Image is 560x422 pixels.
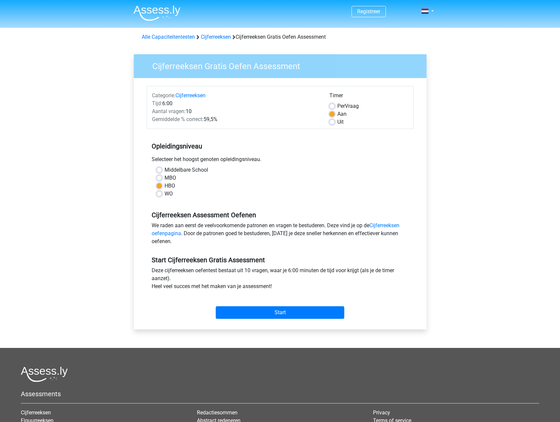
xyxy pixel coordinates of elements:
span: Categorie: [152,92,175,99]
span: Tijd: [152,100,162,106]
a: Cijferreeksen [201,34,231,40]
a: Cijferreeksen [21,409,51,416]
a: Registreer [357,8,380,15]
h3: Cijferreeksen Gratis Oefen Assessment [144,59,422,71]
div: Deze cijferreeksen oefentest bestaat uit 10 vragen, waar je 6:00 minuten de tijd voor krijgt (als... [147,267,414,293]
h5: Opleidingsniveau [152,140,409,153]
h5: Start Cijferreeksen Gratis Assessment [152,256,409,264]
h5: Cijferreeksen Assessment Oefenen [152,211,409,219]
div: 10 [147,107,324,115]
div: 59,5% [147,115,324,123]
input: Start [216,306,344,319]
a: Redactiesommen [197,409,238,416]
div: Selecteer het hoogst genoten opleidingsniveau. [147,155,414,166]
label: HBO [165,182,175,190]
a: Cijferreeksen [175,92,205,99]
label: MBO [165,174,176,182]
h5: Assessments [21,390,539,398]
img: Assessly [133,5,180,21]
div: 6:00 [147,100,324,107]
span: Per [337,103,345,109]
span: Gemiddelde % correct: [152,116,204,122]
span: Aantal vragen: [152,108,186,114]
div: Timer [329,92,408,102]
div: We raden aan eerst de veelvoorkomende patronen en vragen te bestuderen. Deze vind je op de . Door... [147,222,414,248]
a: Alle Capaciteitentesten [142,34,195,40]
label: Aan [337,110,347,118]
div: Cijferreeksen Gratis Oefen Assessment [139,33,421,41]
img: Assessly logo [21,366,68,382]
label: Uit [337,118,344,126]
a: Privacy [373,409,390,416]
label: Middelbare School [165,166,208,174]
label: Vraag [337,102,359,110]
label: WO [165,190,173,198]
